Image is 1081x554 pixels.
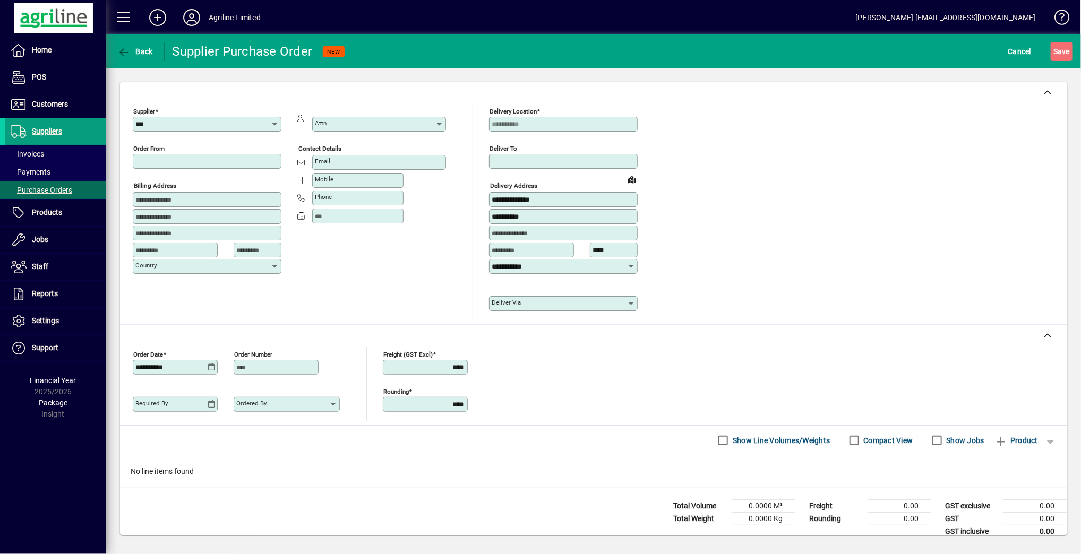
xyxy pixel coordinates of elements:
mat-label: Order date [133,350,163,358]
td: 0.00 [868,499,931,512]
td: GST inclusive [940,525,1003,538]
td: Total Weight [668,512,732,525]
td: 0.00 [1003,499,1067,512]
a: Jobs [5,227,106,253]
mat-label: Required by [135,400,168,407]
a: POS [5,64,106,91]
span: Home [32,46,52,54]
span: S [1053,47,1058,56]
span: NEW [327,48,340,55]
a: Reports [5,281,106,307]
div: [PERSON_NAME] [EMAIL_ADDRESS][DOMAIN_NAME] [856,9,1036,26]
span: Settings [32,316,59,325]
td: 0.0000 M³ [732,499,795,512]
app-page-header-button: Back [106,42,165,61]
td: 0.00 [868,512,931,525]
span: Back [117,47,153,56]
a: Invoices [5,145,106,163]
span: Staff [32,262,48,271]
mat-label: Attn [315,119,327,127]
mat-label: Phone [315,193,332,201]
mat-label: Freight (GST excl) [383,350,433,358]
mat-label: Order number [234,350,272,358]
span: Products [32,208,62,217]
span: Financial Year [30,376,76,385]
button: Cancel [1006,42,1034,61]
td: GST exclusive [940,499,1003,512]
div: No line items found [120,455,1067,488]
a: Purchase Orders [5,181,106,199]
label: Show Jobs [945,435,984,446]
span: Purchase Orders [11,186,72,194]
td: GST [940,512,1003,525]
span: Package [39,399,67,407]
label: Compact View [862,435,913,446]
button: Save [1051,42,1073,61]
span: Cancel [1008,43,1032,60]
mat-label: Deliver via [492,299,521,306]
mat-label: Delivery Location [490,108,537,115]
mat-label: Country [135,262,157,269]
span: POS [32,73,46,81]
mat-label: Supplier [133,108,155,115]
a: View on map [623,171,640,188]
button: Profile [175,8,209,27]
span: Jobs [32,235,48,244]
label: Show Line Volumes/Weights [731,435,830,446]
span: ave [1053,43,1070,60]
a: Customers [5,91,106,118]
mat-label: Email [315,158,330,165]
a: Staff [5,254,106,280]
td: Freight [804,499,868,512]
a: Support [5,335,106,361]
span: Reports [32,289,58,298]
button: Back [115,42,156,61]
mat-label: Ordered by [236,400,267,407]
mat-label: Rounding [383,387,409,395]
span: Customers [32,100,68,108]
span: Suppliers [32,127,62,135]
div: Supplier Purchase Order [173,43,313,60]
span: Invoices [11,150,44,158]
button: Add [141,8,175,27]
a: Settings [5,308,106,334]
td: 0.00 [1003,525,1067,538]
mat-label: Mobile [315,176,333,183]
span: Support [32,343,58,352]
td: Rounding [804,512,868,525]
a: Knowledge Base [1046,2,1068,37]
a: Home [5,37,106,64]
td: Total Volume [668,499,732,512]
a: Products [5,200,106,226]
div: Agriline Limited [209,9,261,26]
td: 0.00 [1003,512,1067,525]
td: 0.0000 Kg [732,512,795,525]
span: Payments [11,168,50,176]
mat-label: Deliver To [490,145,517,152]
a: Payments [5,163,106,181]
